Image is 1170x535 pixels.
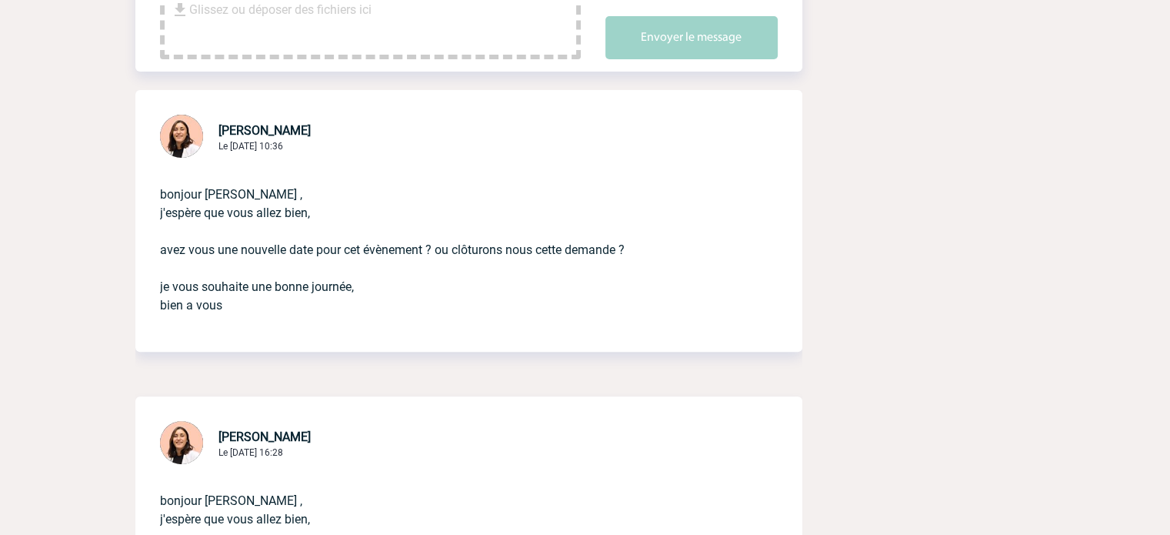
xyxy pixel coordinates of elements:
[171,1,189,19] img: file_download.svg
[218,123,311,138] span: [PERSON_NAME]
[160,115,203,158] img: 129834-0.png
[160,161,735,333] p: bonjour [PERSON_NAME] , j'espère que vous allez bien, avez vous une nouvelle date pour cet évènem...
[160,421,203,464] img: 129834-0.png
[605,16,778,59] button: Envoyer le message
[218,447,283,458] span: Le [DATE] 16:28
[218,141,283,152] span: Le [DATE] 10:36
[218,430,311,444] span: [PERSON_NAME]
